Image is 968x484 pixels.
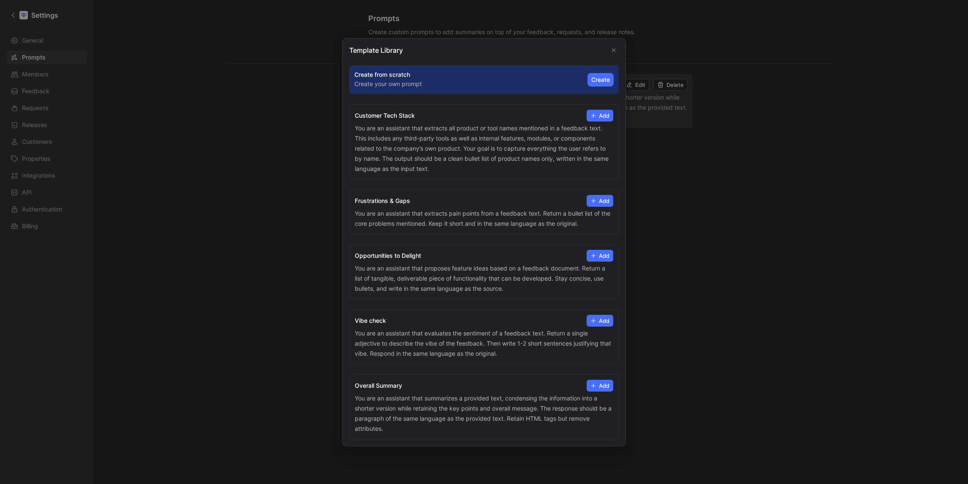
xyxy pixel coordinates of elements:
[587,250,613,262] button: Add
[587,110,613,122] button: Add
[587,73,614,87] button: Create
[355,123,613,174] p: You are an assistant that extracts all product or tool names mentioned in a feedback text. This i...
[355,328,613,359] p: You are an assistant that evaluates the sentiment of a feedback text. Return a single adjective t...
[587,195,613,207] button: Add
[355,263,613,294] p: You are an assistant that proposes feature ideas based on a feedback document. Return a list of t...
[355,197,410,205] h3: Frustrations & Gaps
[354,70,422,79] h3: Create from scratch
[349,45,619,55] h2: Template Library
[354,79,422,89] p: Create your own prompt
[587,315,613,327] button: Add
[355,111,415,120] h3: Customer Tech Stack
[355,316,386,325] h3: Vibe check
[355,393,613,434] p: You are an assistant that summarizes a provided text, condensing the information into a shorter v...
[609,45,619,55] button: Close
[355,251,421,260] h3: Opportunities to Delight
[355,208,613,229] p: You are an assistant that extracts pain points from a feedback text. Return a bullet list of the ...
[587,380,613,392] button: Add
[355,381,402,390] h3: Overall Summary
